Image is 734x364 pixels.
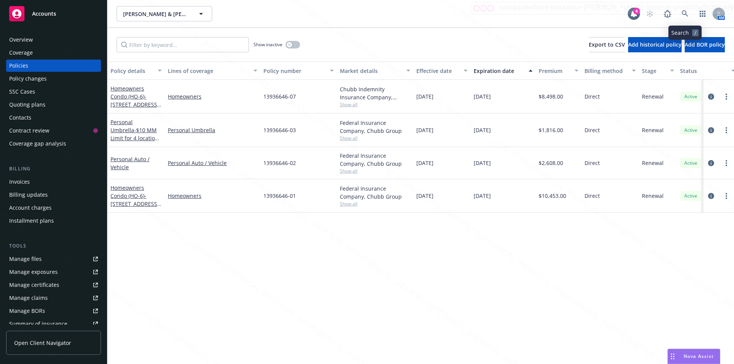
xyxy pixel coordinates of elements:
span: Show all [340,168,410,174]
span: Renewal [642,159,664,167]
span: [PERSON_NAME] & [PERSON_NAME] [123,10,189,18]
button: Expiration date [471,61,536,80]
span: Show all [340,135,410,141]
span: Nova Assist [684,353,714,359]
a: more [722,92,731,101]
span: 13936646-03 [263,126,296,134]
button: Add historical policy [628,37,682,52]
a: more [722,126,731,135]
a: Switch app [695,6,710,21]
div: Policy details [110,67,153,75]
span: [DATE] [474,92,491,100]
a: Contract review [6,125,101,137]
div: Lines of coverage [168,67,249,75]
button: Lines of coverage [165,61,260,80]
span: Renewal [642,126,664,134]
div: Market details [340,67,402,75]
a: Manage claims [6,292,101,304]
div: Effective date [416,67,459,75]
span: Active [683,193,698,199]
div: Invoices [9,176,30,188]
span: Show all [340,201,410,207]
a: Start snowing [642,6,658,21]
a: Search [677,6,693,21]
a: circleInformation [706,159,716,168]
a: Homeowners [168,92,257,100]
span: - $10 MM Limit for 4 locations & 3 vehicles [110,126,161,150]
a: Report a Bug [660,6,675,21]
div: Summary of insurance [9,318,67,330]
span: 13936646-01 [263,192,296,200]
button: Policy details [107,61,165,80]
button: Premium [536,61,581,80]
span: Accounts [32,11,56,17]
div: Policies [9,60,28,72]
span: [DATE] [416,126,434,134]
span: [DATE] [416,159,434,167]
div: Policy number [263,67,325,75]
span: [DATE] [474,192,491,200]
span: [DATE] [416,92,434,100]
button: Market details [337,61,413,80]
div: Contacts [9,112,31,124]
a: Homeowners Condo (HO-6) [110,184,159,231]
div: Manage certificates [9,279,59,291]
span: [DATE] [474,159,491,167]
span: - [STREET_ADDRESS][US_STATE] [110,93,161,116]
button: Export to CSV [589,37,625,52]
button: Billing method [581,61,639,80]
div: Manage files [9,253,42,265]
a: Invoices [6,176,101,188]
span: Direct [585,159,600,167]
span: Direct [585,92,600,100]
a: Quoting plans [6,99,101,111]
button: Nova Assist [667,349,720,364]
div: Expiration date [474,67,524,75]
div: Manage BORs [9,305,45,317]
input: Filter by keyword... [117,37,249,52]
button: [PERSON_NAME] & [PERSON_NAME] [117,6,212,21]
a: Homeowners [168,192,257,200]
a: Overview [6,34,101,46]
div: Federal Insurance Company, Chubb Group [340,152,410,168]
a: circleInformation [706,92,716,101]
span: $8,498.00 [539,92,563,100]
a: Policies [6,60,101,72]
div: Status [680,67,727,75]
a: Personal Umbrella [110,118,161,150]
div: Premium [539,67,570,75]
span: Renewal [642,192,664,200]
a: more [722,191,731,201]
div: Manage exposures [9,266,58,278]
span: Active [683,160,698,167]
span: Open Client Navigator [14,339,71,347]
a: Accounts [6,3,101,24]
a: Manage files [6,253,101,265]
span: $10,453.00 [539,192,566,200]
a: Installment plans [6,215,101,227]
button: Effective date [413,61,471,80]
div: SSC Cases [9,86,35,98]
div: Chubb Indemnity Insurance Company, Chubb Group [340,85,410,101]
span: Export to CSV [589,41,625,48]
div: Overview [9,34,33,46]
span: Manage exposures [6,266,101,278]
span: 13936646-02 [263,159,296,167]
span: Direct [585,126,600,134]
a: SSC Cases [6,86,101,98]
div: 4 [633,8,640,15]
span: Add historical policy [628,41,682,48]
a: Homeowners Condo (HO-6) [110,85,159,116]
div: Installment plans [9,215,54,227]
a: more [722,159,731,168]
span: $1,816.00 [539,126,563,134]
div: Coverage gap analysis [9,138,66,150]
div: Tools [6,242,101,250]
span: Renewal [642,92,664,100]
a: Summary of insurance [6,318,101,330]
span: Active [683,127,698,134]
a: Coverage [6,47,101,59]
div: Federal Insurance Company, Chubb Group [340,119,410,135]
div: Federal Insurance Company, Chubb Group [340,184,410,201]
div: Policy changes [9,73,47,85]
